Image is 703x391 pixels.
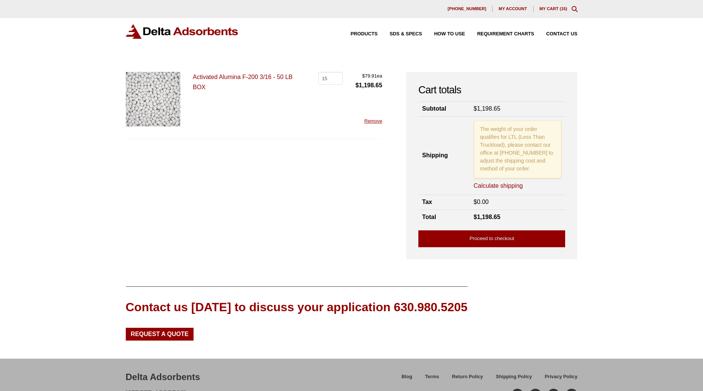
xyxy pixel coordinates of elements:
a: Products [339,32,378,37]
bdi: 1,198.65 [474,105,500,112]
th: Subtotal [418,102,470,116]
span: Return Policy [452,374,483,379]
div: Delta Adsorbents [126,371,200,383]
span: My account [499,7,527,11]
a: My account [493,6,533,12]
a: Return Policy [445,373,490,386]
span: $ [355,82,359,88]
p: The weight of your order qualifies for LTL (Less Than Truckload), please contact our office at [P... [474,121,562,178]
h2: Cart totals [418,84,565,96]
a: How to Use [422,32,465,37]
input: Product quantity [318,72,343,85]
span: Blog [401,374,412,379]
span: Request a Quote [131,331,189,337]
span: SDS & SPECS [390,32,422,37]
span: ea [355,72,382,80]
span: How to Use [434,32,465,37]
div: Contact us [DATE] to discuss your application 630.980.5205 [126,299,468,316]
a: Terms [419,373,445,386]
a: [PHONE_NUMBER] [442,6,493,12]
bdi: 79.91 [362,73,377,79]
bdi: 0.00 [474,199,489,205]
span: 15 [561,6,566,11]
a: Activated Alumina F-200 3/16 - 50 LB BOX [193,74,293,90]
span: $ [362,73,365,79]
img: Delta Adsorbents [126,24,239,39]
a: Request a Quote [126,328,194,341]
img: Activated Alumina F-200 3/16 - 50 LB BOX [126,72,180,126]
span: [PHONE_NUMBER] [448,7,486,11]
span: $ [474,214,477,220]
a: Shipping Policy [490,373,538,386]
a: Remove this item [364,118,382,124]
a: Requirement Charts [465,32,534,37]
span: Products [351,32,378,37]
span: Requirement Charts [477,32,534,37]
th: Tax [418,195,470,210]
span: Shipping Policy [496,374,532,379]
span: Privacy Policy [545,374,578,379]
th: Shipping [418,116,470,195]
span: Contact Us [546,32,578,37]
a: Privacy Policy [538,373,578,386]
a: Calculate shipping [474,182,523,190]
span: $ [474,199,477,205]
a: Blog [395,373,418,386]
bdi: 1,198.65 [355,82,382,88]
a: Contact Us [534,32,578,37]
a: Proceed to checkout [418,230,565,247]
bdi: 1,198.65 [474,214,500,220]
span: Terms [425,374,439,379]
div: Toggle Modal Content [572,6,578,12]
span: $ [474,105,477,112]
th: Total [418,210,470,224]
a: My Cart (15) [540,6,567,11]
a: SDS & SPECS [378,32,422,37]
